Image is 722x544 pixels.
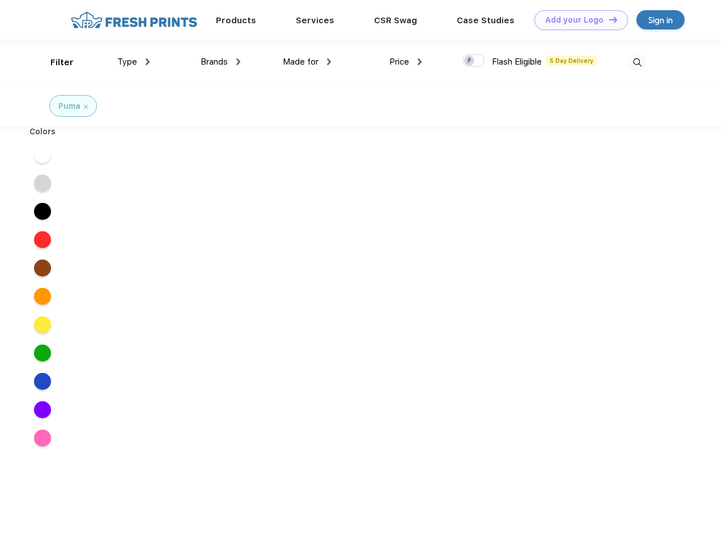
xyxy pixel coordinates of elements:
[628,53,647,72] img: desktop_search.svg
[648,14,673,27] div: Sign in
[546,56,597,66] span: 5 Day Delivery
[327,58,331,65] img: dropdown.png
[21,126,65,138] div: Colors
[296,15,334,25] a: Services
[389,57,409,67] span: Price
[609,16,617,23] img: DT
[216,15,256,25] a: Products
[636,10,685,29] a: Sign in
[236,58,240,65] img: dropdown.png
[418,58,422,65] img: dropdown.png
[67,10,201,30] img: fo%20logo%202.webp
[50,56,74,69] div: Filter
[545,15,604,25] div: Add your Logo
[283,57,318,67] span: Made for
[117,57,137,67] span: Type
[492,57,542,67] span: Flash Eligible
[146,58,150,65] img: dropdown.png
[84,105,88,109] img: filter_cancel.svg
[374,15,417,25] a: CSR Swag
[201,57,228,67] span: Brands
[58,100,80,112] div: Puma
